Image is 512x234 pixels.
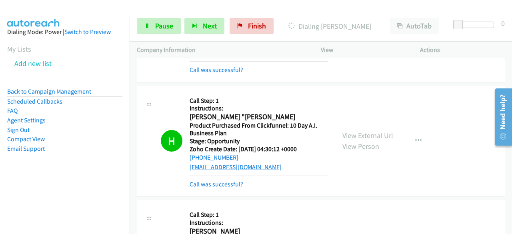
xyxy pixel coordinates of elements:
[501,18,505,29] div: 0
[184,18,224,34] button: Next
[284,21,375,32] p: Dialing [PERSON_NAME]
[7,88,91,95] a: Back to Campaign Management
[7,27,122,37] div: Dialing Mode: Power |
[390,18,439,34] button: AutoTab
[7,107,18,114] a: FAQ
[14,59,52,68] a: Add new list
[190,163,282,171] a: [EMAIL_ADDRESS][DOMAIN_NAME]
[248,21,266,30] span: Finish
[342,131,393,140] a: View External Url
[489,85,512,149] iframe: Resource Center
[137,18,181,34] a: Pause
[230,18,274,34] a: Finish
[7,135,45,143] a: Compact View
[190,219,328,227] h5: Instructions:
[7,126,30,134] a: Sign Out
[155,21,173,30] span: Pause
[7,116,46,124] a: Agent Settings
[190,104,328,112] h5: Instructions:
[321,45,406,55] p: View
[7,98,62,105] a: Scheduled Callbacks
[7,44,31,54] a: My Lists
[190,112,325,122] h2: [PERSON_NAME] "[PERSON_NAME]
[190,180,243,188] a: Call was successful?
[190,137,328,145] h5: Stage: Opportunity
[342,142,379,151] a: View Person
[420,45,505,55] p: Actions
[190,66,243,74] a: Call was successful?
[7,145,45,152] a: Email Support
[190,145,328,153] h5: Zoho Create Date: [DATE] 04:30:12 +0000
[137,45,306,55] p: Company Information
[190,122,328,137] h5: Product Purchased From Clickfunnel: 10 Day A.I. Business Plan
[203,21,217,30] span: Next
[190,97,328,105] h5: Call Step: 1
[161,130,182,152] h1: H
[190,154,238,161] a: [PHONE_NUMBER]
[64,28,111,36] a: Switch to Preview
[457,22,494,28] div: Delay between calls (in seconds)
[190,211,328,219] h5: Call Step: 1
